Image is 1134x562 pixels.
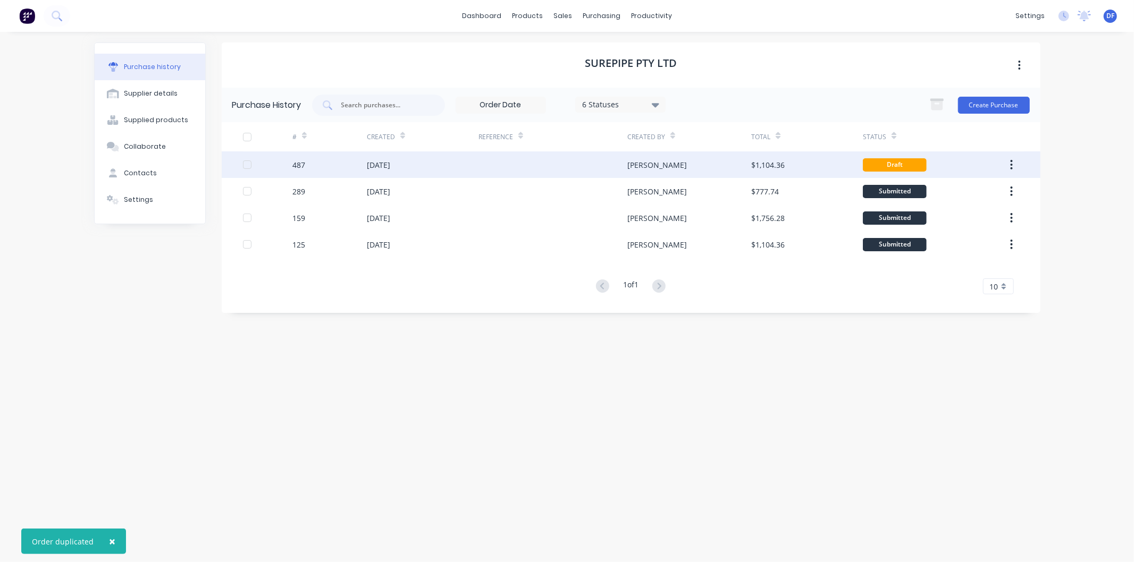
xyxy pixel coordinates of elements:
div: $1,104.36 [751,239,785,250]
div: Created [367,132,395,142]
div: Supplier details [124,89,178,98]
div: sales [548,8,577,24]
div: 125 [292,239,305,250]
span: 10 [990,281,998,292]
div: [DATE] [367,239,390,250]
div: Collaborate [124,142,166,151]
div: 289 [292,186,305,197]
div: Purchase history [124,62,181,72]
div: Total [751,132,770,142]
input: Search purchases... [340,100,429,110]
div: settings [1010,8,1050,24]
div: purchasing [577,8,626,24]
div: $1,104.36 [751,159,785,171]
div: [PERSON_NAME] [627,212,687,224]
span: × [109,534,115,549]
div: [DATE] [367,159,390,171]
div: 487 [292,159,305,171]
button: Purchase history [95,54,205,80]
div: 6 Statuses [582,99,658,110]
div: Draft [863,158,927,172]
div: Submitted [863,238,927,251]
div: $1,756.28 [751,212,785,224]
button: Close [98,529,126,554]
div: Status [863,132,886,142]
span: DF [1106,11,1114,21]
div: Order duplicated [32,536,94,547]
div: Supplied products [124,115,188,125]
div: Created By [627,132,665,142]
button: Collaborate [95,133,205,160]
button: Contacts [95,160,205,186]
div: # [292,132,297,142]
div: [DATE] [367,186,390,197]
div: productivity [626,8,677,24]
div: Reference [478,132,513,142]
button: Supplier details [95,80,205,107]
div: Purchase History [232,99,301,112]
div: Settings [124,195,153,205]
button: Supplied products [95,107,205,133]
div: 159 [292,212,305,224]
div: 1 of 1 [623,279,639,294]
div: [DATE] [367,212,390,224]
img: Factory [19,8,35,24]
div: products [507,8,548,24]
h1: Surepipe Pty Ltd [585,57,677,70]
a: dashboard [457,8,507,24]
div: $777.74 [751,186,779,197]
div: Contacts [124,168,157,178]
button: Settings [95,186,205,213]
div: [PERSON_NAME] [627,239,687,250]
div: [PERSON_NAME] [627,186,687,197]
button: Create Purchase [958,97,1030,114]
div: Submitted [863,185,927,198]
input: Order Date [456,97,545,113]
div: [PERSON_NAME] [627,159,687,171]
div: Submitted [863,211,927,225]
